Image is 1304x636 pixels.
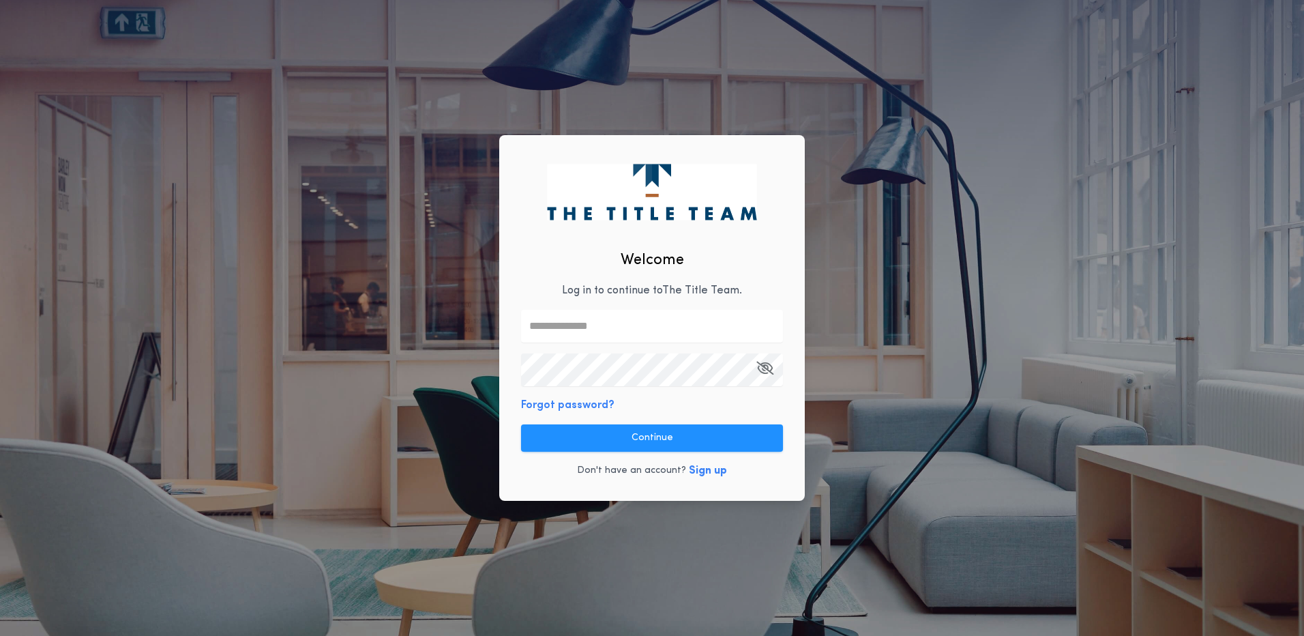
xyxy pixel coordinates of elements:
p: Don't have an account? [577,464,686,478]
img: logo [547,164,756,220]
button: Continue [521,424,783,452]
button: Forgot password? [521,397,614,414]
button: Sign up [689,463,727,479]
h2: Welcome [621,249,684,272]
p: Log in to continue to The Title Team . [562,283,742,299]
